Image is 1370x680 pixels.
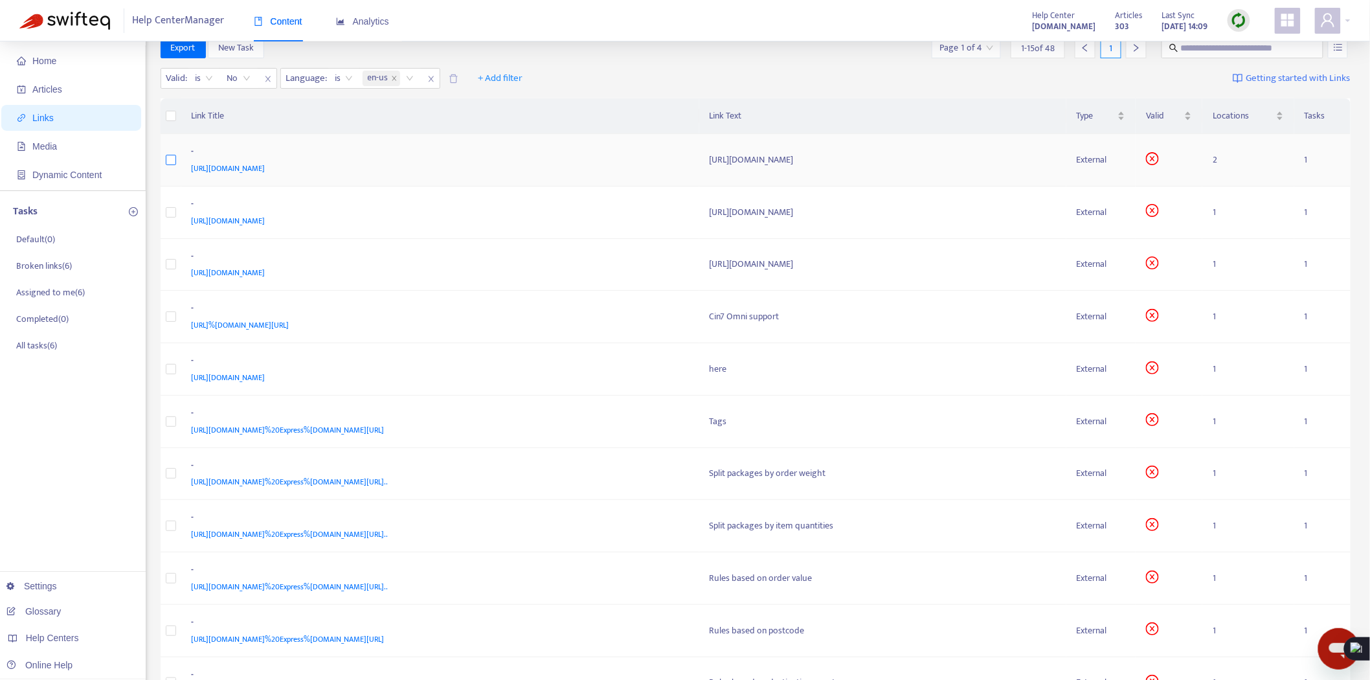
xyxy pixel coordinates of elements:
p: Tasks [13,204,38,220]
span: Getting started with Links [1246,71,1351,86]
span: Type [1077,109,1115,123]
span: Help Center [1033,8,1075,23]
th: Locations [1202,98,1294,134]
span: close-circle [1146,571,1159,584]
div: [URL][DOMAIN_NAME] [710,153,1056,167]
td: 2 [1202,134,1294,187]
span: close-circle [1146,413,1159,426]
div: Split packages by order weight [710,466,1056,481]
span: appstore [1280,12,1296,28]
span: search [1169,43,1178,52]
span: Links [32,113,54,123]
img: sync.dc5367851b00ba804db3.png [1231,12,1247,28]
iframe: Button to launch messaging window [1318,628,1360,670]
div: Rules based on postcode [710,624,1056,638]
span: close [260,71,276,87]
a: Getting started with Links [1233,68,1351,89]
span: delete [449,74,458,84]
div: - [192,510,684,527]
span: close [423,71,440,87]
div: - [192,354,684,370]
div: External [1077,571,1125,585]
td: 1 [1294,134,1351,187]
a: Glossary [6,606,61,617]
td: 1 [1294,291,1351,343]
div: 1 [1101,38,1121,58]
span: [URL][DOMAIN_NAME]%20Express%[DOMAIN_NAME][URL].. [192,475,388,488]
span: link [17,113,26,122]
td: 1 [1294,187,1351,239]
span: en-us [363,71,400,86]
td: 1 [1202,343,1294,396]
td: 1 [1294,239,1351,291]
img: Swifteq [19,12,110,30]
span: [URL][DOMAIN_NAME]%20Express%[DOMAIN_NAME][URL] [192,424,385,436]
td: 1 [1202,448,1294,501]
td: 1 [1294,448,1351,501]
span: close [391,75,398,82]
span: Locations [1213,109,1273,123]
div: here [710,362,1056,376]
th: Link Text [699,98,1066,134]
div: - [192,406,684,423]
span: Export [171,41,196,55]
strong: 303 [1116,19,1130,34]
td: 1 [1202,500,1294,552]
span: close-circle [1146,361,1159,374]
div: - [192,301,684,318]
span: [URL][DOMAIN_NAME] [192,162,265,175]
div: Split packages by item quantities [710,519,1056,533]
td: 1 [1294,605,1351,657]
th: Link Title [181,98,699,134]
td: 1 [1294,500,1351,552]
a: Online Help [6,660,73,670]
td: 1 [1202,605,1294,657]
span: Analytics [336,16,389,27]
span: No [227,69,251,88]
span: Last Sync [1162,8,1195,23]
td: 1 [1202,187,1294,239]
span: Language : [281,69,330,88]
p: Broken links ( 6 ) [16,259,72,273]
div: External [1077,519,1125,533]
div: Cin7 Omni support [710,310,1056,324]
td: 1 [1294,552,1351,605]
td: 1 [1202,291,1294,343]
span: Articles [1116,8,1143,23]
div: Tags [710,414,1056,429]
div: External [1077,257,1125,271]
span: Media [32,141,57,152]
td: 1 [1294,343,1351,396]
span: 1 - 15 of 48 [1021,41,1055,55]
div: - [192,563,684,580]
span: Help Centers [26,633,79,643]
span: close-circle [1146,309,1159,322]
span: New Task [218,41,254,55]
div: - [192,144,684,161]
div: External [1077,414,1125,429]
span: plus-circle [129,207,138,216]
span: close-circle [1146,518,1159,531]
div: Rules based on order value [710,571,1056,585]
span: [URL][DOMAIN_NAME] [192,371,265,384]
div: External [1077,362,1125,376]
span: right [1132,43,1141,52]
span: [URL][DOMAIN_NAME]%20Express%[DOMAIN_NAME][URL].. [192,580,388,593]
div: - [192,459,684,475]
a: Settings [6,581,57,591]
th: Type [1066,98,1136,134]
td: 1 [1294,396,1351,448]
span: [URL]%[DOMAIN_NAME][URL] [192,319,289,332]
span: unordered-list [1334,43,1343,52]
div: External [1077,624,1125,638]
span: file-image [17,142,26,151]
span: Dynamic Content [32,170,102,180]
span: book [254,17,263,26]
span: is [335,69,353,88]
div: - [192,249,684,266]
td: 1 [1202,552,1294,605]
span: close-circle [1146,152,1159,165]
span: Home [32,56,56,66]
span: Help Center Manager [133,8,225,33]
span: [URL][DOMAIN_NAME] [192,266,265,279]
